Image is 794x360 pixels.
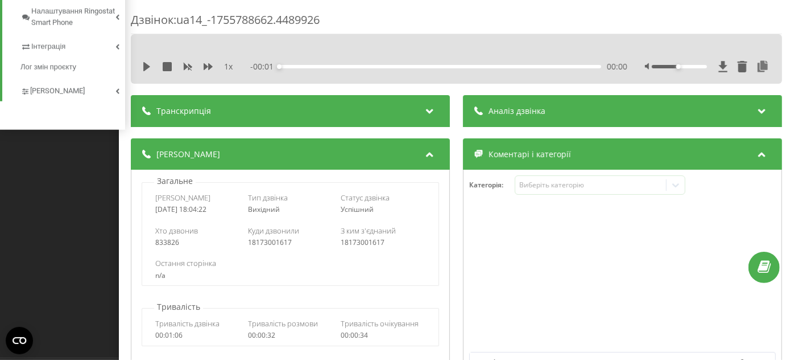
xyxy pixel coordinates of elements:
div: Дзвінок : ua14_-1755788662.4489926 [131,12,782,34]
div: n/a [155,272,425,280]
div: 00:00:32 [248,332,333,339]
a: Інтеграція [20,33,125,57]
h4: Категорія : [469,181,515,189]
div: 833826 [155,239,240,247]
span: Вихідний [248,204,280,214]
span: Тип дзвінка [248,193,288,203]
div: 00:01:06 [155,332,240,339]
a: Лог змін проєкту [20,57,125,77]
span: 00:00 [607,61,628,72]
span: З ким з'єднаний [341,226,396,236]
button: Open CMP widget [6,327,33,354]
span: Успішний [341,204,374,214]
span: Хто дзвонив [155,226,198,236]
div: 00:00:34 [341,332,425,339]
span: Тривалість розмови [248,318,318,329]
p: Тривалість [154,301,203,313]
div: Accessibility label [677,64,681,69]
span: Лог змін проєкту [20,62,76,73]
span: Статус дзвінка [341,193,390,203]
span: [PERSON_NAME] [156,149,220,160]
span: Остання сторінка [155,258,216,268]
span: Транскрипція [156,105,211,117]
span: Налаштування Ringostat Smart Phone [31,6,115,28]
span: 1 x [224,61,233,72]
span: Аналіз дзвінка [489,105,545,117]
span: - 00:01 [251,61,280,72]
span: [PERSON_NAME] [30,85,85,97]
a: [PERSON_NAME] [20,77,125,101]
p: Загальне [154,175,196,187]
div: 18173001617 [341,239,425,247]
span: Тривалість дзвінка [155,318,220,329]
div: [DATE] 18:04:22 [155,206,240,214]
span: Куди дзвонили [248,226,299,236]
div: Accessibility label [278,64,282,69]
div: 18173001617 [248,239,333,247]
div: Виберіть категорію [520,181,662,190]
span: Коментарі і категорії [489,149,571,160]
span: Інтеграція [31,41,65,52]
span: Тривалість очікування [341,318,419,329]
span: [PERSON_NAME] [155,193,210,203]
